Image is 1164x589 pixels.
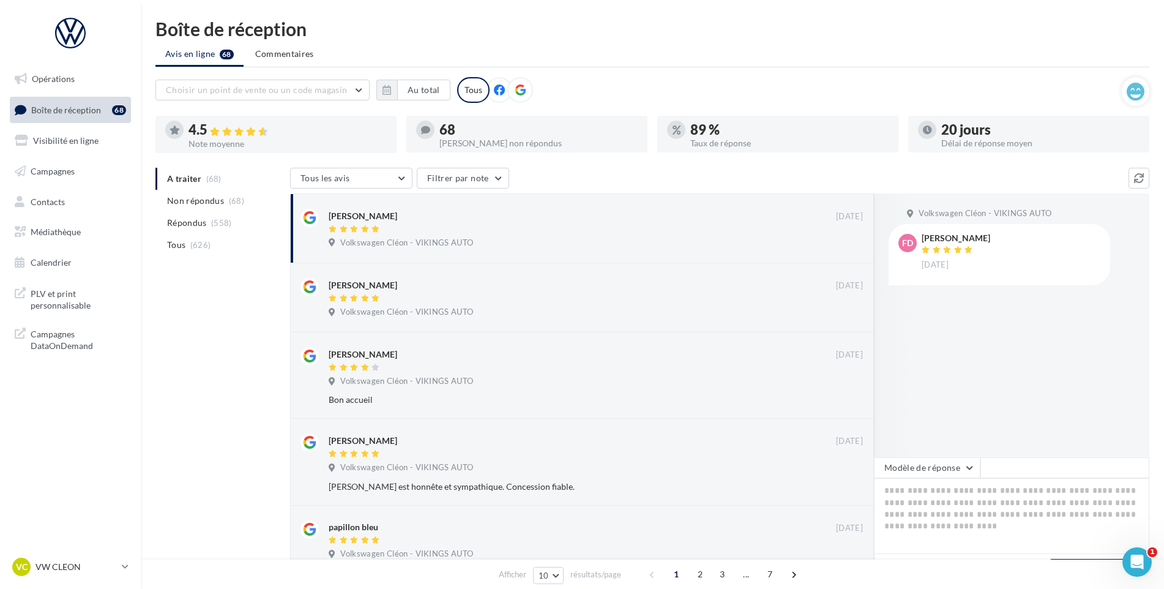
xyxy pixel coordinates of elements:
button: Tous les avis [290,168,412,189]
span: 7 [760,565,780,584]
div: 20 jours [941,123,1140,137]
div: [PERSON_NAME] [329,210,397,222]
span: Choisir un point de vente ou un code magasin [166,84,347,95]
span: Opérations [32,73,75,84]
span: Tous les avis [300,173,350,183]
span: Visibilité en ligne [33,135,99,146]
div: [PERSON_NAME] [922,234,990,242]
iframe: Intercom live chat [1122,547,1152,577]
a: Contacts [7,189,133,215]
span: 10 [539,571,549,580]
span: 2 [690,565,710,584]
button: Au total [376,80,450,100]
span: Boîte de réception [31,104,101,114]
button: Choisir un point de vente ou un code magasin [155,80,370,100]
div: 4.5 [188,123,387,137]
span: 3 [712,565,732,584]
button: 10 [533,567,564,584]
div: [PERSON_NAME] est honnête et sympathique. Concession fiable. [329,481,783,493]
span: Volkswagen Cléon - VIKINGS AUTO [919,208,1051,219]
p: VW CLEON [35,561,117,573]
div: Bon accueil [329,394,783,406]
span: ... [736,565,756,584]
div: Boîte de réception [155,20,1149,38]
a: PLV et print personnalisable [7,280,133,317]
span: [DATE] [836,436,863,447]
span: Commentaires [255,48,314,60]
div: 68 [439,123,638,137]
span: résultats/page [570,569,621,580]
div: [PERSON_NAME] [329,435,397,447]
span: (626) [190,240,211,250]
span: Fd [902,237,913,249]
div: Délai de réponse moyen [941,139,1140,148]
div: [PERSON_NAME] [329,279,397,291]
span: Contacts [31,196,65,206]
span: Volkswagen Cléon - VIKINGS AUTO [340,238,473,249]
div: 89 % [690,123,889,137]
a: Campagnes [7,159,133,184]
span: Répondus [167,217,207,229]
div: 68 [112,105,126,115]
span: [DATE] [922,260,949,271]
span: 1 [1147,547,1157,557]
div: [PERSON_NAME] [329,348,397,361]
span: Campagnes [31,166,75,176]
span: Volkswagen Cléon - VIKINGS AUTO [340,376,473,387]
a: VC VW CLEON [10,555,131,579]
span: [DATE] [836,523,863,534]
span: Volkswagen Cléon - VIKINGS AUTO [340,307,473,318]
a: Visibilité en ligne [7,128,133,154]
span: PLV et print personnalisable [31,285,126,312]
span: Médiathèque [31,227,81,237]
span: Afficher [499,569,526,580]
span: (68) [229,196,244,206]
div: Note moyenne [188,140,387,148]
span: Tous [167,239,185,251]
span: [DATE] [836,350,863,361]
a: Calendrier [7,250,133,276]
span: Campagnes DataOnDemand [31,326,126,352]
span: Calendrier [31,257,72,268]
div: [PERSON_NAME] non répondus [439,139,638,148]
span: Non répondus [167,195,224,207]
span: Volkswagen Cléon - VIKINGS AUTO [340,549,473,560]
span: VC [16,561,28,573]
a: Campagnes DataOnDemand [7,321,133,357]
button: Au total [397,80,450,100]
a: Opérations [7,66,133,92]
span: [DATE] [836,280,863,291]
div: Taux de réponse [690,139,889,148]
span: [DATE] [836,211,863,222]
div: papillon bleu [329,521,378,533]
button: Filtrer par note [417,168,509,189]
span: (558) [211,218,232,228]
button: Modèle de réponse [874,457,980,478]
a: Boîte de réception68 [7,97,133,123]
a: Médiathèque [7,219,133,245]
span: Volkswagen Cléon - VIKINGS AUTO [340,462,473,473]
div: Tous [457,77,490,103]
span: 1 [666,565,686,584]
